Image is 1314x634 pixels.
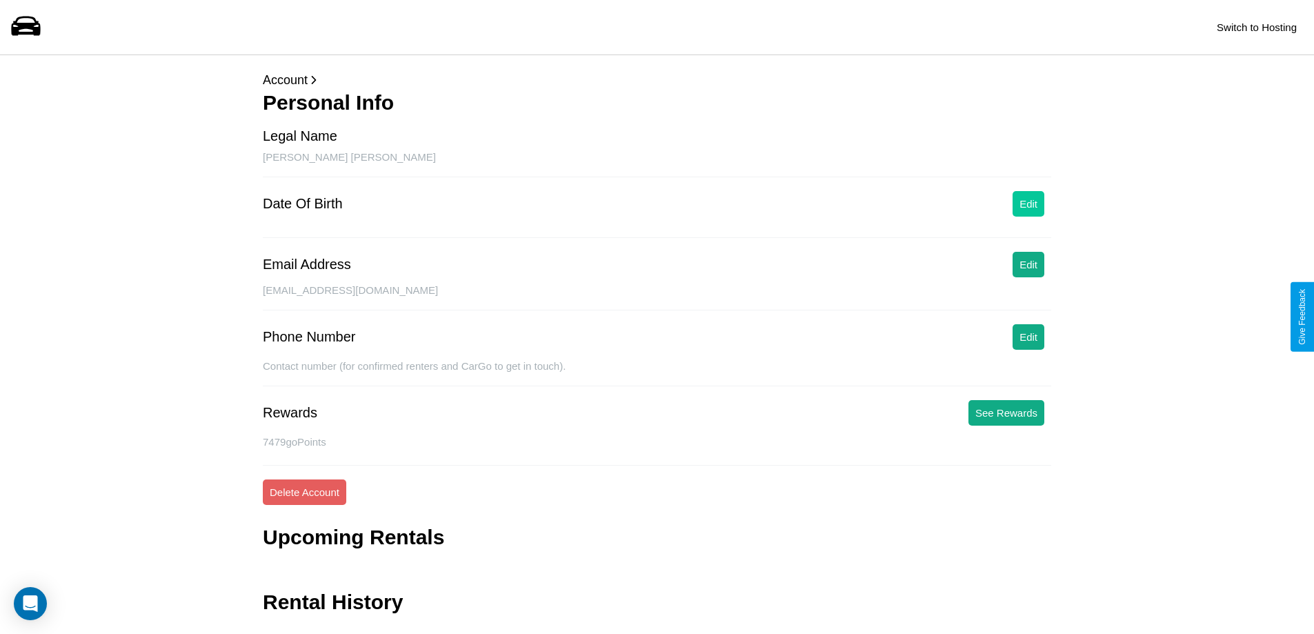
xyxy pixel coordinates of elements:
[263,360,1051,386] div: Contact number (for confirmed renters and CarGo to get in touch).
[263,591,403,614] h3: Rental History
[263,196,343,212] div: Date Of Birth
[1013,324,1044,350] button: Edit
[1013,252,1044,277] button: Edit
[263,69,1051,91] p: Account
[1297,289,1307,345] div: Give Feedback
[263,433,1051,451] p: 7479 goPoints
[263,479,346,505] button: Delete Account
[263,257,351,273] div: Email Address
[263,526,444,549] h3: Upcoming Rentals
[14,587,47,620] div: Open Intercom Messenger
[263,329,356,345] div: Phone Number
[968,400,1044,426] button: See Rewards
[1210,14,1304,40] button: Switch to Hosting
[263,405,317,421] div: Rewards
[263,284,1051,310] div: [EMAIL_ADDRESS][DOMAIN_NAME]
[263,91,1051,115] h3: Personal Info
[263,151,1051,177] div: [PERSON_NAME] [PERSON_NAME]
[263,128,337,144] div: Legal Name
[1013,191,1044,217] button: Edit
